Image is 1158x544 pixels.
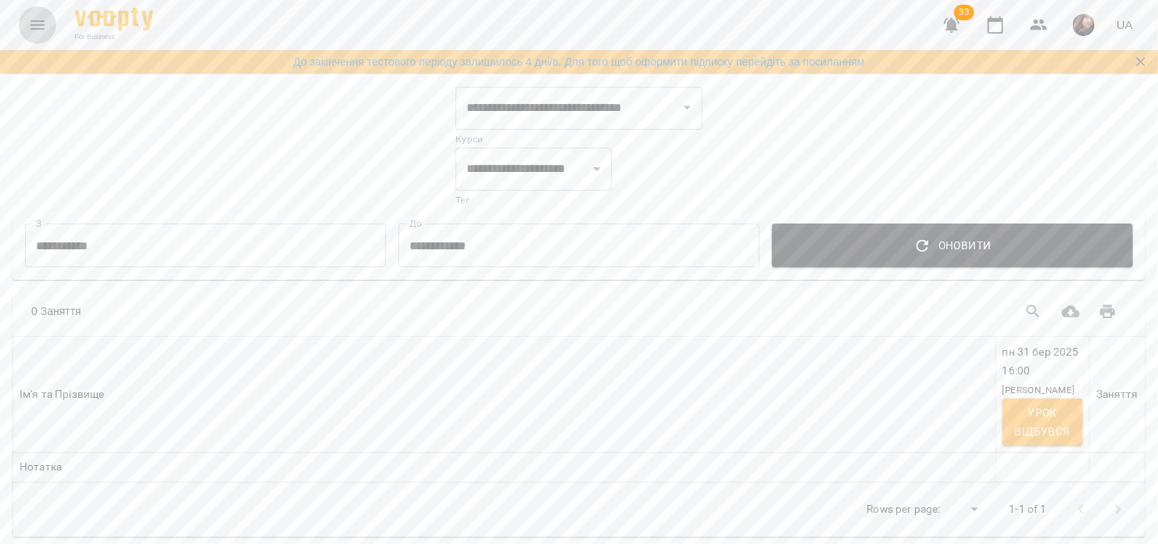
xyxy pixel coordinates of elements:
[954,5,974,20] span: 33
[1096,385,1138,404] div: Заняття
[1073,14,1095,36] img: f61110628bd5330013bfb8ce8251fa0e.png
[20,385,989,404] div: Ім'я та Прізвище
[1003,399,1083,446] button: Урок відбувся
[75,8,153,30] img: Voopty Logo
[456,193,612,209] p: Тег
[13,453,996,482] td: Нотатка
[1110,10,1139,39] button: UA
[772,224,1133,267] button: Оновити
[19,6,56,44] button: Menu
[1010,502,1047,517] p: 1-1 of 1
[1015,293,1053,331] button: Search
[31,303,548,319] div: 0 Заняття
[1096,385,1138,404] div: Sort
[1015,403,1070,441] span: Урок відбувся
[75,32,153,42] span: For Business
[1130,51,1152,73] button: Закрити сповіщення
[947,498,985,521] div: ​
[13,286,1145,336] div: Table Toolbar
[293,54,864,70] a: До закінчення тестового періоду залишилось 4 дні/в. Для того щоб оформити підписку перейдіть за п...
[1003,385,1075,395] span: [PERSON_NAME]
[995,337,1089,453] th: пн 31 бер 2025 16:00
[867,502,941,517] p: Rows per page:
[785,236,1120,255] span: Оновити
[1117,16,1133,33] span: UA
[456,132,702,148] p: Курси
[1089,293,1127,331] button: Друк
[1053,293,1090,331] button: Завантажити CSV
